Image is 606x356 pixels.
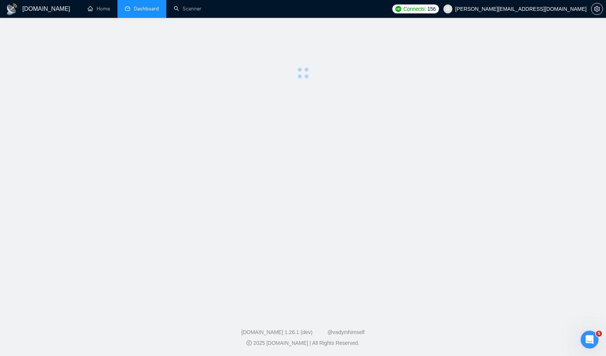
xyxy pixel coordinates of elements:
span: Connects: [404,5,426,13]
span: user [445,6,450,12]
span: 5 [596,331,602,337]
a: [DOMAIN_NAME] 1.26.1 (dev) [241,329,313,335]
div: 2025 [DOMAIN_NAME] | All Rights Reserved. [6,339,600,347]
a: setting [591,6,603,12]
span: setting [591,6,603,12]
a: homeHome [88,6,110,12]
a: @vadymhimself [327,329,365,335]
button: setting [591,3,603,15]
img: upwork-logo.png [395,6,401,12]
a: searchScanner [174,6,201,12]
span: Dashboard [134,6,159,12]
span: copyright [247,340,252,346]
span: 156 [427,5,436,13]
span: dashboard [125,6,130,11]
img: logo [6,3,18,15]
iframe: Intercom live chat [581,331,599,349]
